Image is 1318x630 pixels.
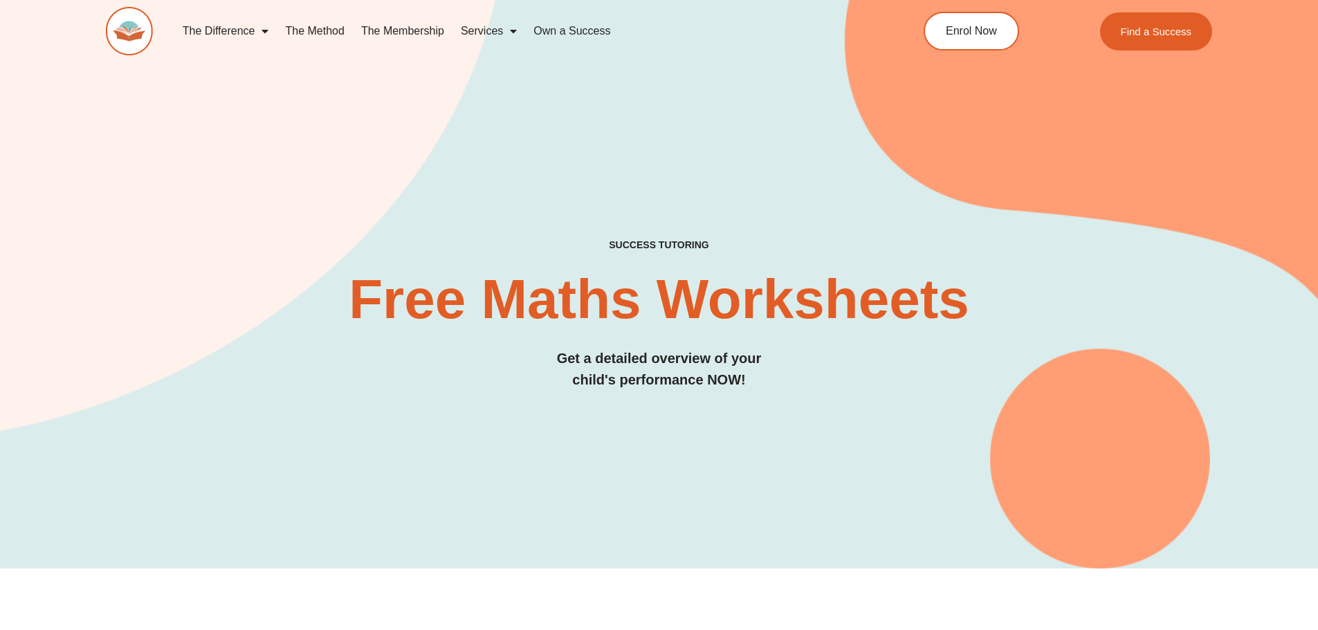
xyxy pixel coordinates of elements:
[924,12,1019,50] a: Enrol Now
[1121,26,1192,37] span: Find a Success
[452,15,525,47] a: Services
[1100,12,1213,50] a: Find a Success
[353,15,452,47] a: The Membership
[277,15,352,47] a: The Method
[174,15,277,47] a: The Difference
[525,15,619,47] a: Own a Success
[106,348,1213,391] h3: Get a detailed overview of your child's performance NOW!
[174,15,861,47] nav: Menu
[106,239,1213,251] h4: SUCCESS TUTORING​
[106,272,1213,327] h2: Free Maths Worksheets​
[946,26,997,37] span: Enrol Now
